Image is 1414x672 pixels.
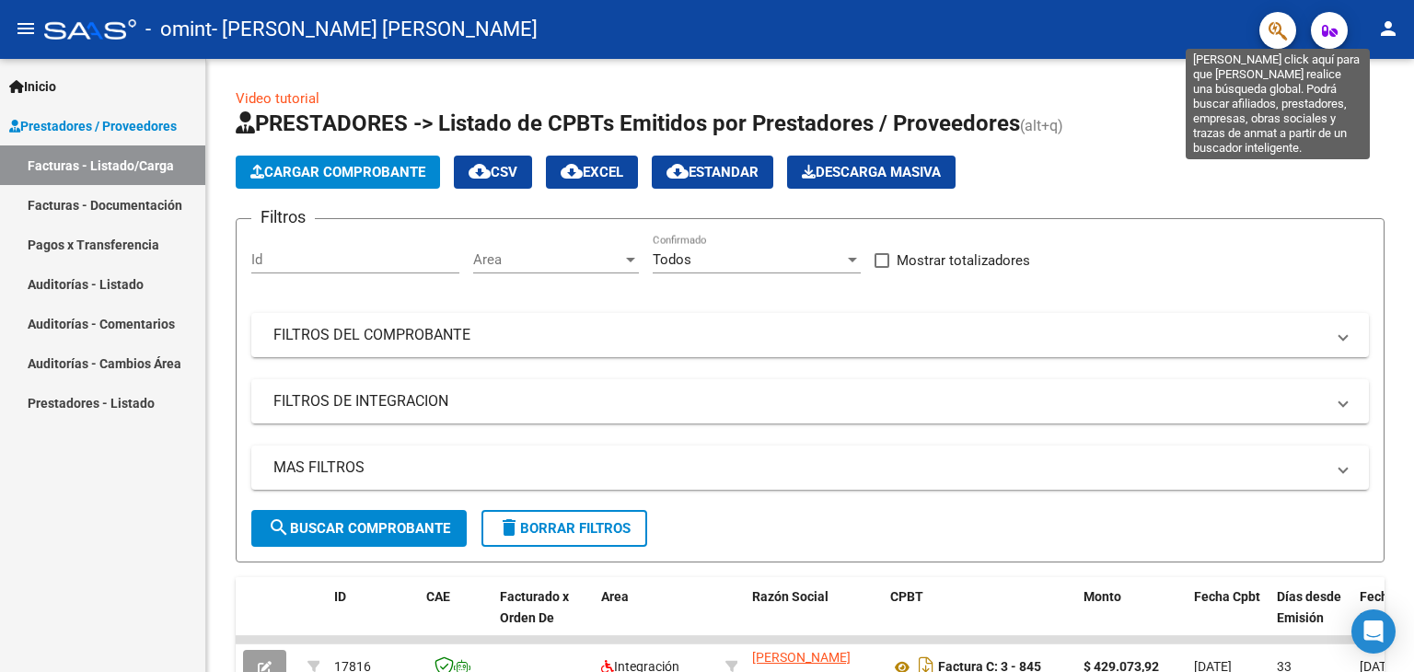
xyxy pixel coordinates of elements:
[1187,577,1269,658] datatable-header-cell: Fecha Cpbt
[1084,589,1121,604] span: Monto
[787,156,956,189] button: Descarga Masiva
[666,160,689,182] mat-icon: cloud_download
[273,325,1325,345] mat-panel-title: FILTROS DEL COMPROBANTE
[653,251,691,268] span: Todos
[897,249,1030,272] span: Mostrar totalizadores
[273,458,1325,478] mat-panel-title: MAS FILTROS
[1020,117,1063,134] span: (alt+q)
[145,9,212,50] span: - omint
[419,577,493,658] datatable-header-cell: CAE
[666,164,759,180] span: Estandar
[426,589,450,604] span: CAE
[469,160,491,182] mat-icon: cloud_download
[469,164,517,180] span: CSV
[9,76,56,97] span: Inicio
[251,204,315,230] h3: Filtros
[883,577,1076,658] datatable-header-cell: CPBT
[745,577,883,658] datatable-header-cell: Razón Social
[561,160,583,182] mat-icon: cloud_download
[327,577,419,658] datatable-header-cell: ID
[1360,589,1411,625] span: Fecha Recibido
[498,516,520,539] mat-icon: delete
[473,251,622,268] span: Area
[546,156,638,189] button: EXCEL
[250,164,425,180] span: Cargar Comprobante
[236,90,319,107] a: Video tutorial
[561,164,623,180] span: EXCEL
[454,156,532,189] button: CSV
[1351,609,1396,654] div: Open Intercom Messenger
[236,110,1020,136] span: PRESTADORES -> Listado de CPBTs Emitidos por Prestadores / Proveedores
[212,9,538,50] span: - [PERSON_NAME] [PERSON_NAME]
[273,391,1325,411] mat-panel-title: FILTROS DE INTEGRACION
[890,589,923,604] span: CPBT
[787,156,956,189] app-download-masive: Descarga masiva de comprobantes (adjuntos)
[493,577,594,658] datatable-header-cell: Facturado x Orden De
[498,520,631,537] span: Borrar Filtros
[594,577,718,658] datatable-header-cell: Area
[268,520,450,537] span: Buscar Comprobante
[752,589,829,604] span: Razón Social
[1269,577,1352,658] datatable-header-cell: Días desde Emisión
[251,510,467,547] button: Buscar Comprobante
[236,156,440,189] button: Cargar Comprobante
[334,589,346,604] span: ID
[481,510,647,547] button: Borrar Filtros
[1377,17,1399,40] mat-icon: person
[15,17,37,40] mat-icon: menu
[802,164,941,180] span: Descarga Masiva
[500,589,569,625] span: Facturado x Orden De
[652,156,773,189] button: Estandar
[251,379,1369,423] mat-expansion-panel-header: FILTROS DE INTEGRACION
[268,516,290,539] mat-icon: search
[601,589,629,604] span: Area
[251,446,1369,490] mat-expansion-panel-header: MAS FILTROS
[1277,589,1341,625] span: Días desde Emisión
[1076,577,1187,658] datatable-header-cell: Monto
[251,313,1369,357] mat-expansion-panel-header: FILTROS DEL COMPROBANTE
[1194,589,1260,604] span: Fecha Cpbt
[9,116,177,136] span: Prestadores / Proveedores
